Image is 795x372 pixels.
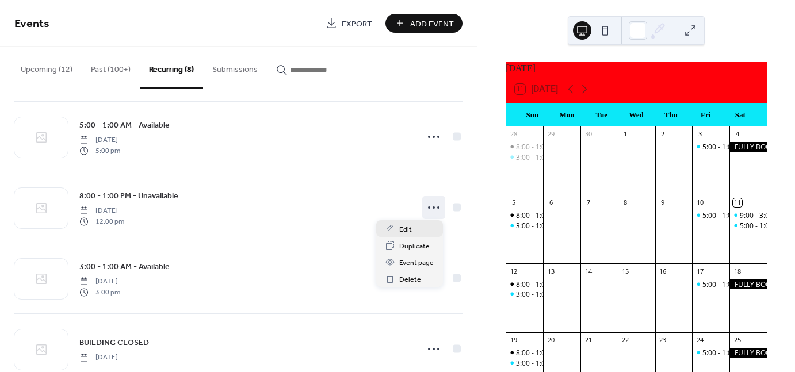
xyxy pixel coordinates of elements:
[584,267,593,275] div: 14
[546,336,555,344] div: 20
[584,130,593,139] div: 30
[695,198,704,207] div: 10
[516,221,597,231] div: 3:00 - 1:00 AM - Available
[692,210,729,220] div: 5:00 - 1:00 AM - Available
[516,289,597,299] div: 3:00 - 1:00 AM - Available
[79,190,178,202] span: 8:00 - 1:00 PM - Unavailable
[702,348,783,358] div: 5:00 - 1:00 AM - Available
[79,260,170,273] a: 3:00 - 1:00 AM - Available
[653,103,688,126] div: Thu
[82,47,140,87] button: Past (100+)
[79,352,118,363] span: [DATE]
[723,103,758,126] div: Sat
[79,145,120,156] span: 5:00 pm
[733,336,742,344] div: 25
[509,336,518,344] div: 19
[621,198,630,207] div: 8
[79,261,170,273] span: 3:00 - 1:00 AM - Available
[546,198,555,207] div: 6
[733,267,742,275] div: 18
[692,142,729,152] div: 5:00 - 1:00 AM - Available
[621,336,630,344] div: 22
[14,13,49,35] span: Events
[506,62,767,75] div: [DATE]
[79,120,170,132] span: 5:00 - 1:00 AM - Available
[729,348,767,358] div: FULLY BOOKED
[399,274,421,286] span: Delete
[509,130,518,139] div: 28
[12,47,82,87] button: Upcoming (12)
[733,198,742,207] div: 11
[546,267,555,275] div: 13
[506,142,543,152] div: 8:00 - 1:00 PM - Unavailable
[729,210,767,220] div: 9:00 - 3:00 PM - Available
[659,336,667,344] div: 23
[79,189,178,202] a: 8:00 - 1:00 PM - Unavailable
[79,337,149,349] span: BUILDING CLOSED
[659,267,667,275] div: 16
[695,130,704,139] div: 3
[79,206,124,216] span: [DATE]
[692,348,729,358] div: 5:00 - 1:00 AM - Available
[695,267,704,275] div: 17
[702,210,783,220] div: 5:00 - 1:00 AM - Available
[506,279,543,289] div: 8:00 - 1:00 PM - Unavailable
[79,336,149,349] a: BUILDING CLOSED
[546,130,555,139] div: 29
[509,267,518,275] div: 12
[702,142,783,152] div: 5:00 - 1:00 AM - Available
[79,135,120,145] span: [DATE]
[695,336,704,344] div: 24
[79,287,120,297] span: 3:00 pm
[410,18,454,30] span: Add Event
[79,216,124,227] span: 12:00 pm
[729,221,767,231] div: 5:00 - 1:00 AM - Available
[584,198,593,207] div: 7
[688,103,723,126] div: Fri
[516,142,605,152] div: 8:00 - 1:00 PM - Unavailable
[317,14,381,33] a: Export
[399,240,430,252] span: Duplicate
[516,152,597,162] div: 3:00 - 1:00 AM - Available
[140,47,203,89] button: Recurring (8)
[506,348,543,358] div: 8:00 - 1:00 PM - Unavailable
[729,142,767,152] div: FULLY BOOKED
[516,358,597,368] div: 3:00 - 1:00 AM - Available
[621,267,630,275] div: 15
[516,210,605,220] div: 8:00 - 1:00 PM - Unavailable
[516,279,605,289] div: 8:00 - 1:00 PM - Unavailable
[516,348,605,358] div: 8:00 - 1:00 PM - Unavailable
[584,103,619,126] div: Tue
[385,14,463,33] button: Add Event
[509,198,518,207] div: 5
[659,130,667,139] div: 2
[729,279,767,289] div: FULLY BOOKED
[692,279,729,289] div: 5:00 - 1:00 AM - Available
[506,358,543,368] div: 3:00 - 1:00 AM - Available
[549,103,584,126] div: Mon
[399,224,412,236] span: Edit
[506,221,543,231] div: 3:00 - 1:00 AM - Available
[584,336,593,344] div: 21
[399,257,434,269] span: Event page
[506,210,543,220] div: 8:00 - 1:00 PM - Unavailable
[506,152,543,162] div: 3:00 - 1:00 AM - Available
[506,289,543,299] div: 3:00 - 1:00 AM - Available
[515,103,549,126] div: Sun
[621,130,630,139] div: 1
[733,130,742,139] div: 4
[619,103,653,126] div: Wed
[79,277,120,287] span: [DATE]
[342,18,372,30] span: Export
[659,198,667,207] div: 9
[79,118,170,132] a: 5:00 - 1:00 AM - Available
[203,47,267,87] button: Submissions
[702,279,783,289] div: 5:00 - 1:00 AM - Available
